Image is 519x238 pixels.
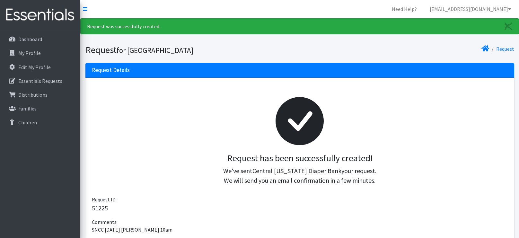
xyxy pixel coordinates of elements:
[92,203,508,213] p: 51225
[92,226,508,234] p: SNCC [DATE] [PERSON_NAME] 10am
[92,219,118,225] span: Comments:
[92,196,117,203] span: Request ID:
[3,4,78,26] img: HumanEssentials
[3,116,78,129] a: Children
[97,166,503,185] p: We've sent your request. We will send you an email confirmation in a few minutes.
[496,46,514,52] a: Request
[92,67,130,74] h3: Request Details
[85,44,297,56] h1: Request
[117,46,193,55] small: for [GEOGRAPHIC_DATA]
[97,153,503,164] h3: Request has been successfully created!
[425,3,516,15] a: [EMAIL_ADDRESS][DOMAIN_NAME]
[18,105,37,112] p: Families
[18,78,62,84] p: Essentials Requests
[3,102,78,115] a: Families
[18,92,48,98] p: Distributions
[3,75,78,87] a: Essentials Requests
[3,47,78,59] a: My Profile
[18,50,41,56] p: My Profile
[18,36,42,42] p: Dashboard
[3,33,78,46] a: Dashboard
[498,19,519,34] a: Close
[3,61,78,74] a: Edit My Profile
[18,64,51,70] p: Edit My Profile
[18,119,37,126] p: Children
[252,167,341,175] span: Central [US_STATE] Diaper Bank
[80,18,519,34] div: Request was successfully created.
[3,88,78,101] a: Distributions
[387,3,422,15] a: Need Help?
